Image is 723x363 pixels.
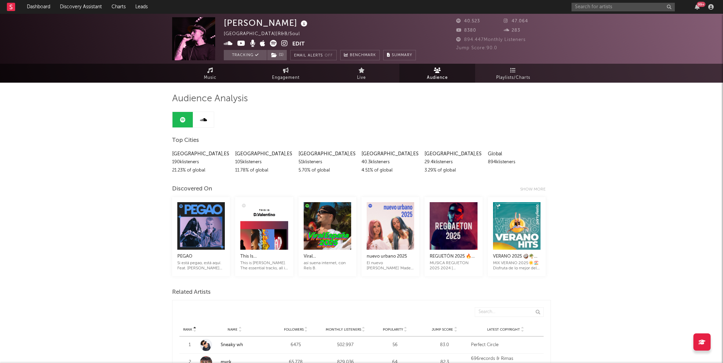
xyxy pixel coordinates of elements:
[183,328,192,332] span: Rank
[290,50,337,60] button: Email AlertsOff
[248,64,324,83] a: Engagement
[430,261,477,271] div: MUSICA REGUETON 2025 2024 | REGGAETON MIX 2025 2024 | 2025 2024 REGGAETON | MUSICA 2025 2026 REGU...
[475,64,551,83] a: Playlists/Charts
[172,136,199,145] span: Top Cities
[304,261,351,271] div: así suena internet, con Rels B.
[324,64,399,83] a: Live
[177,246,225,271] a: PEGAOSi está pegao, está aquí. Feat. [PERSON_NAME] [PERSON_NAME] y [PERSON_NAME]
[367,246,414,271] a: nuevo urbano 2025El nuevo [PERSON_NAME] 'Made in [GEOGRAPHIC_DATA]' que se te queda pegado como c...
[204,74,217,82] span: Music
[456,46,497,50] span: Jump Score: 90.0
[456,28,476,33] span: 8380
[504,19,528,23] span: 47.064
[224,17,309,29] div: [PERSON_NAME]
[488,150,546,158] div: Global
[340,50,380,60] a: Benchmark
[493,252,541,261] div: VERANO 2025 🥥🌴🌺🍍🌸 HITS VERANO MIX 2025
[177,261,225,271] div: Si está pegao, está aquí. Feat. [PERSON_NAME] [PERSON_NAME] y [PERSON_NAME]
[304,246,351,271] a: Viral [GEOGRAPHIC_DATA] 2025así suena internet, con Rels B.
[520,185,551,194] div: Show more
[272,74,300,82] span: Engagement
[298,150,356,158] div: [GEOGRAPHIC_DATA] , ES
[361,150,419,158] div: [GEOGRAPHIC_DATA] , ES
[273,342,319,349] div: 6475
[392,53,412,57] span: Summary
[292,40,305,49] button: Edit
[221,343,243,347] a: Sneaky wh
[298,158,356,166] div: 51k listeners
[425,150,482,158] div: [GEOGRAPHIC_DATA] , ES
[361,166,419,175] div: 4.51 % of global
[695,4,700,10] button: 99+
[325,54,333,58] em: Off
[240,261,288,271] div: This is [PERSON_NAME]. The essential tracks, all in one playlist.
[240,246,288,271] a: This Is [PERSON_NAME]This is [PERSON_NAME]. The essential tracks, all in one playlist.
[267,50,287,60] button: (1)
[235,158,293,166] div: 105k listeners
[304,252,351,261] div: Viral [GEOGRAPHIC_DATA] 2025
[496,74,530,82] span: Playlists/Charts
[200,339,269,351] a: Sneaky wh
[322,342,368,349] div: 502.997
[284,328,304,332] span: Followers
[427,74,448,82] span: Audience
[240,252,288,261] div: This Is [PERSON_NAME]
[228,328,238,332] span: Name
[183,342,197,349] div: 1
[425,166,482,175] div: 3.29 % of global
[425,158,482,166] div: 29.4k listeners
[487,328,520,332] span: Latest Copyright
[172,64,248,83] a: Music
[172,185,212,193] div: Discovered On
[572,3,675,11] input: Search for artists
[267,50,287,60] span: ( 1 )
[235,166,293,175] div: 11.78 % of global
[383,328,403,332] span: Popularity
[430,246,477,271] a: REGUETÓN 2025 🔥MIX REGGAETON 2025 😍 REGUETON EXITOS 2025 😍LO MAS NUEVO REGUETÓN 2025MUSICA REGUET...
[430,252,477,261] div: REGUETÓN 2025 🔥MIX REGGAETON 2025 😍 REGUETON EXITOS 2025 😍LO MAS NUEVO REGUETÓN 2025
[399,64,475,83] a: Audience
[326,328,361,332] span: Monthly Listeners
[456,19,480,23] span: 40.523
[697,2,705,7] div: 99 +
[177,252,225,261] div: PEGAO
[367,261,414,271] div: El nuevo [PERSON_NAME] 'Made in [GEOGRAPHIC_DATA]' que se te queda pegado como chicle en la suela...
[235,150,293,158] div: [GEOGRAPHIC_DATA] , ES
[172,158,230,166] div: 190k listeners
[172,288,211,297] span: Related Artists
[357,74,366,82] span: Live
[224,30,308,38] div: [GEOGRAPHIC_DATA] | R&B/Soul
[172,150,230,158] div: [GEOGRAPHIC_DATA] , ES
[350,51,376,60] span: Benchmark
[172,166,230,175] div: 21.23 % of global
[493,261,541,271] div: MIX VERANO 2025☀️🏖️ Disfruta de lo mejor del reggaeton este verano 2025. Los últimos éxitos y tod...
[361,158,419,166] div: 40.3k listeners
[504,28,520,33] span: 283
[471,342,540,349] div: Perfect Circle
[488,158,546,166] div: 894k listeners
[421,342,468,349] div: 83.0
[456,38,526,42] span: 894.447 Monthly Listeners
[172,95,248,103] span: Audience Analysis
[383,50,416,60] button: Summary
[493,246,541,271] a: VERANO 2025 🥥🌴🌺🍍🌸 HITS VERANO MIX 2025MIX VERANO 2025☀️🏖️ Disfruta de lo mejor del reggaeton este...
[372,342,418,349] div: 56
[224,50,267,60] button: Tracking
[475,307,544,317] input: Search...
[367,252,414,261] div: nuevo urbano 2025
[432,328,453,332] span: Jump Score
[298,166,356,175] div: 5.70 % of global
